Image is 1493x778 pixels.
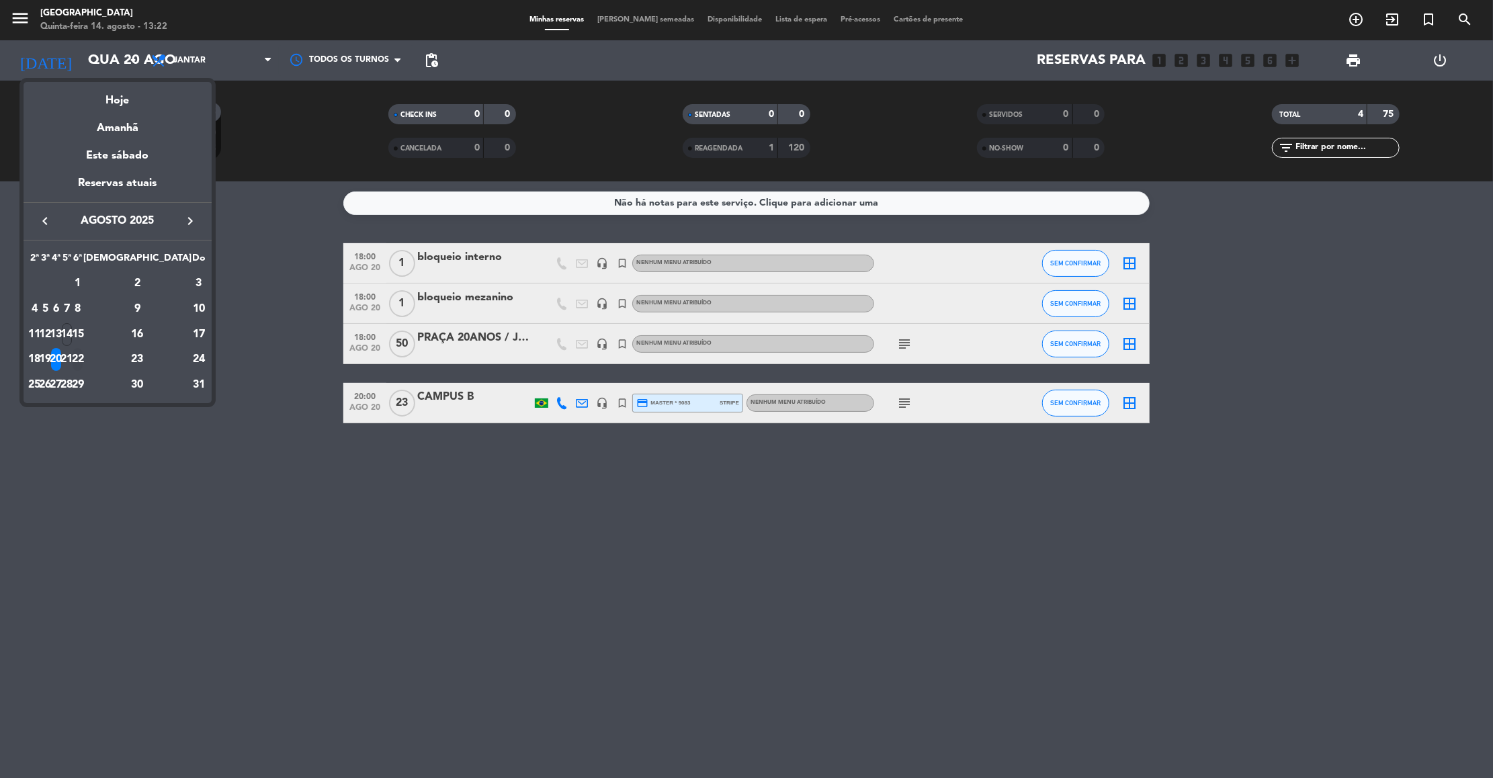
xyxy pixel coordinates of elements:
button: keyboard_arrow_right [178,212,202,230]
div: 17 [192,323,206,346]
div: 23 [89,348,186,371]
div: 27 [51,374,61,396]
td: 4 de agosto de 2025 [29,296,40,322]
td: 17 de agosto de 2025 [191,322,206,347]
div: 4 [30,298,40,320]
td: 13 de agosto de 2025 [50,322,61,347]
td: 8 de agosto de 2025 [73,296,83,322]
div: 5 [40,298,50,320]
td: 2 de agosto de 2025 [83,271,191,296]
td: 9 de agosto de 2025 [83,296,191,322]
td: 31 de agosto de 2025 [191,372,206,398]
div: 29 [73,374,83,396]
div: Amanhã [24,110,212,137]
td: 15 de agosto de 2025 [73,322,83,347]
div: 7 [62,298,72,320]
td: 18 de agosto de 2025 [29,347,40,372]
div: Hoje [24,82,212,110]
td: 22 de agosto de 2025 [73,347,83,372]
td: 6 de agosto de 2025 [50,296,61,322]
td: 10 de agosto de 2025 [191,296,206,322]
td: 28 de agosto de 2025 [61,372,72,398]
td: 7 de agosto de 2025 [61,296,72,322]
button: keyboard_arrow_left [33,212,57,230]
div: 15 [73,323,83,346]
td: 5 de agosto de 2025 [40,296,50,322]
td: 25 de agosto de 2025 [29,372,40,398]
div: 2 [89,272,186,295]
th: Segunda-feira [29,251,40,271]
div: Este sábado [24,137,212,175]
div: 31 [192,374,206,396]
div: Reservas atuais [24,175,212,202]
div: 18 [30,348,40,371]
td: 12 de agosto de 2025 [40,322,50,347]
div: 9 [89,298,186,320]
td: 19 de agosto de 2025 [40,347,50,372]
div: 25 [30,374,40,396]
td: 30 de agosto de 2025 [83,372,191,398]
div: 21 [62,348,72,371]
div: 11 [30,323,40,346]
div: 26 [40,374,50,396]
td: 16 de agosto de 2025 [83,322,191,347]
div: 16 [89,323,186,346]
th: Sábado [83,251,191,271]
th: Terça-feira [40,251,50,271]
div: 13 [51,323,61,346]
div: 22 [73,348,83,371]
td: 21 de agosto de 2025 [61,347,72,372]
div: 28 [62,374,72,396]
div: 10 [192,298,206,320]
div: 30 [89,374,186,396]
td: AGO [29,271,73,296]
div: 1 [73,272,83,295]
td: 1 de agosto de 2025 [73,271,83,296]
div: 6 [51,298,61,320]
td: 27 de agosto de 2025 [50,372,61,398]
div: 20 [51,348,61,371]
td: 11 de agosto de 2025 [29,322,40,347]
td: 23 de agosto de 2025 [83,347,191,372]
span: agosto 2025 [57,212,178,230]
td: 3 de agosto de 2025 [191,271,206,296]
div: 12 [40,323,50,346]
div: 14 [62,323,72,346]
td: 20 de agosto de 2025 [50,347,61,372]
th: Domingo [191,251,206,271]
td: 29 de agosto de 2025 [73,372,83,398]
td: 14 de agosto de 2025 [61,322,72,347]
div: 19 [40,348,50,371]
i: keyboard_arrow_right [182,213,198,229]
i: keyboard_arrow_left [37,213,53,229]
div: 8 [73,298,83,320]
div: 3 [192,272,206,295]
th: Sexta-feira [73,251,83,271]
th: Quarta-feira [50,251,61,271]
th: Quinta-feira [61,251,72,271]
div: 24 [192,348,206,371]
td: 24 de agosto de 2025 [191,347,206,372]
td: 26 de agosto de 2025 [40,372,50,398]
